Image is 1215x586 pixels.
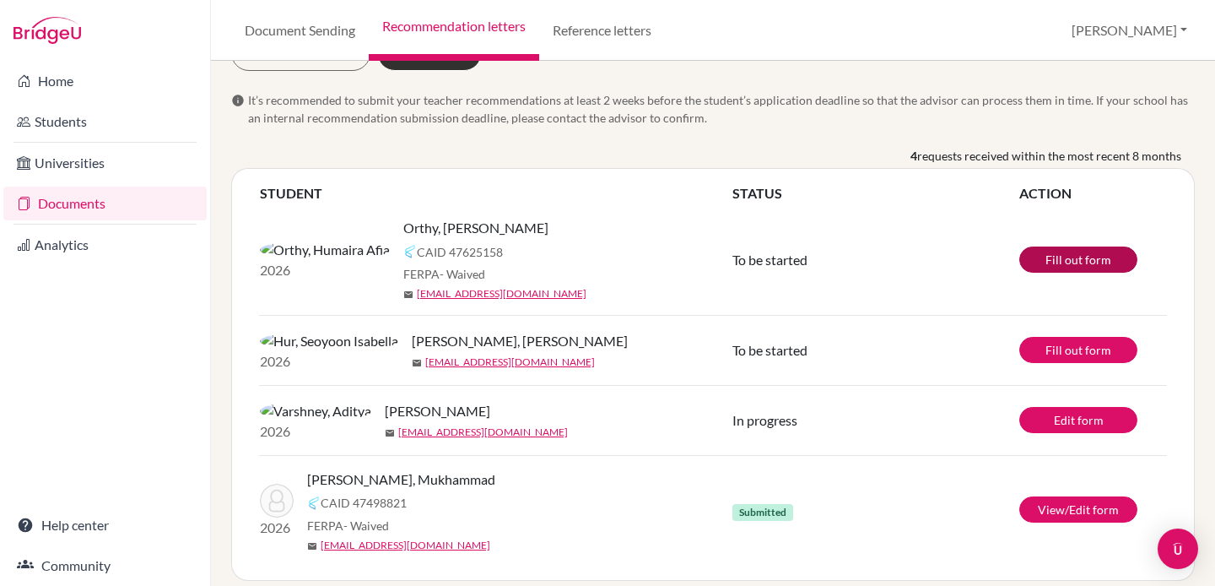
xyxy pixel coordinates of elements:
span: requests received within the most recent 8 months [917,147,1181,165]
img: Sagdullaev, Mukhammad [260,484,294,518]
a: [EMAIL_ADDRESS][DOMAIN_NAME] [321,538,490,553]
a: Help center [3,508,207,542]
th: STATUS [732,182,1018,204]
span: [PERSON_NAME], [PERSON_NAME] [412,331,628,351]
span: [PERSON_NAME], Mukhammad [307,469,495,490]
span: In progress [732,412,797,428]
th: ACTION [1018,182,1167,204]
span: Submitted [732,504,793,521]
img: Common App logo [307,496,321,510]
span: It’s recommended to submit your teacher recommendations at least 2 weeks before the student’s app... [248,91,1195,127]
p: 2026 [260,260,390,280]
div: Open Intercom Messenger [1158,529,1198,569]
b: 4 [910,147,917,165]
a: Edit form [1019,407,1137,433]
p: 2026 [260,351,398,372]
a: Universities [3,146,207,180]
span: FERPA [403,265,485,283]
th: STUDENT [259,182,732,204]
span: mail [403,290,413,300]
a: Community [3,549,207,583]
span: FERPA [307,517,389,534]
span: info [231,94,245,107]
p: 2026 [260,421,371,442]
span: mail [385,428,395,438]
a: Home [3,64,207,98]
a: Students [3,105,207,138]
img: Varshney, Aditya [260,401,371,421]
a: Fill out form [1019,337,1137,363]
span: mail [412,358,422,368]
a: Analytics [3,228,207,262]
span: Orthy, [PERSON_NAME] [403,218,548,238]
a: [EMAIL_ADDRESS][DOMAIN_NAME] [398,425,568,440]
img: Common App logo [403,245,417,258]
span: mail [307,541,317,551]
img: Hur, Seoyoon Isabella [260,331,398,351]
span: To be started [732,252,807,268]
span: CAID 47625158 [417,243,503,261]
p: 2026 [260,518,294,538]
span: - Waived [343,518,389,533]
a: [EMAIL_ADDRESS][DOMAIN_NAME] [425,355,595,370]
span: To be started [732,342,807,358]
span: CAID 47498821 [321,494,407,512]
a: Documents [3,187,207,220]
img: Orthy, Humaira Afia [260,240,390,260]
a: View/Edit form [1019,496,1137,523]
span: [PERSON_NAME] [385,401,490,421]
span: - Waived [440,267,485,281]
a: Fill out form [1019,247,1137,273]
a: [EMAIL_ADDRESS][DOMAIN_NAME] [417,286,586,301]
img: Bridge-U [13,17,81,44]
button: [PERSON_NAME] [1064,14,1195,46]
